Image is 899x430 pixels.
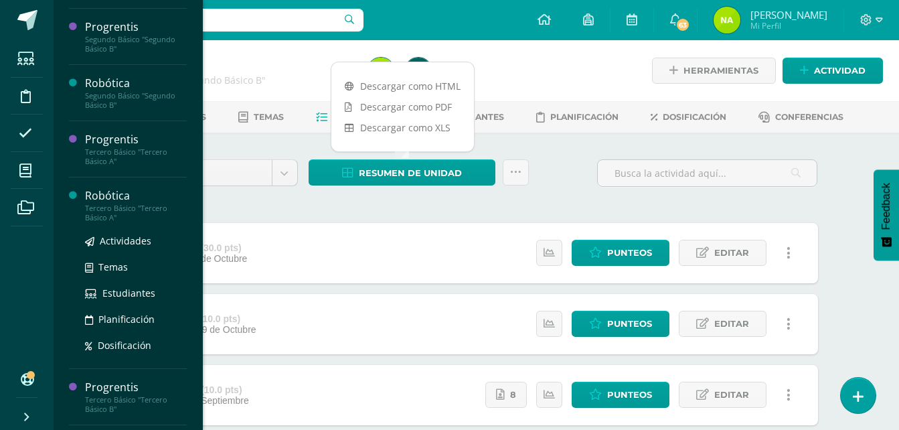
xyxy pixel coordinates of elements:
[238,106,284,128] a: Temas
[85,132,187,166] a: ProgrentisTercero Básico "Tercero Básico A"
[775,112,843,122] span: Conferencias
[651,106,726,128] a: Dosificación
[316,106,392,128] a: Actividades
[85,204,187,222] div: Tercero Básico "Tercero Básico A"
[102,287,155,299] span: Estudiantes
[598,160,817,186] input: Busca la actividad aquí...
[175,395,249,406] span: 24 de Septiembre
[683,58,758,83] span: Herramientas
[714,311,749,336] span: Editar
[100,234,151,247] span: Actividades
[714,7,740,33] img: e7204cb6e19894517303226b3150e977.png
[85,259,187,275] a: Temas
[309,159,495,186] a: Resumen de unidad
[331,96,474,117] a: Descargar como PDF
[85,395,187,414] div: Tercero Básico "Tercero Básico B"
[367,58,394,84] img: e7204cb6e19894517303226b3150e977.png
[146,160,262,186] span: Unidad 4
[85,188,187,204] div: Robótica
[85,188,187,222] a: RobóticaTercero Básico "Tercero Básico A"
[104,55,351,74] h1: Robótica
[880,183,892,230] span: Feedback
[62,9,363,31] input: Busca un usuario...
[572,240,669,266] a: Punteos
[714,240,749,265] span: Editar
[750,20,827,31] span: Mi Perfil
[607,311,652,336] span: Punteos
[814,58,866,83] span: Actividad
[652,58,776,84] a: Herramientas
[85,147,187,166] div: Tercero Básico "Tercero Básico A"
[536,106,619,128] a: Planificación
[550,112,619,122] span: Planificación
[188,253,248,264] span: 09 de Octubre
[85,91,187,110] div: Segundo Básico "Segundo Básico B"
[85,19,187,54] a: ProgrentisSegundo Básico "Segundo Básico B"
[85,380,187,395] div: Progrentis
[85,76,187,91] div: Robótica
[874,169,899,261] button: Feedback - Mostrar encuesta
[85,285,187,301] a: Estudiantes
[572,311,669,337] a: Punteos
[85,35,187,54] div: Segundo Básico "Segundo Básico B"
[572,382,669,408] a: Punteos
[359,161,462,186] span: Resumen de unidad
[199,313,240,324] strong: (10.0 pts)
[254,112,284,122] span: Temas
[85,132,187,147] div: Progrentis
[85,233,187,248] a: Actividades
[85,338,187,353] a: Dosificación
[197,324,256,335] span: 09 de Octubre
[607,382,652,407] span: Punteos
[783,58,883,84] a: Actividad
[405,58,432,84] img: e044b199acd34bf570a575bac584e1d1.png
[85,380,187,414] a: ProgrentisTercero Básico "Tercero Básico B"
[85,76,187,110] a: RobóticaSegundo Básico "Segundo Básico B"
[607,240,652,265] span: Punteos
[485,382,527,408] a: 8
[663,112,726,122] span: Dosificación
[758,106,843,128] a: Conferencias
[151,313,256,324] div: Actitudinal
[510,382,516,407] span: 8
[331,76,474,96] a: Descargar como HTML
[675,17,690,32] span: 63
[331,117,474,138] a: Descargar como XLS
[200,242,241,253] strong: (30.0 pts)
[750,8,827,21] span: [PERSON_NAME]
[98,261,128,273] span: Temas
[714,382,749,407] span: Editar
[104,74,351,86] div: Segundo Básico 'Segundo Básico B'
[98,339,151,352] span: Dosificación
[201,384,242,395] strong: (10.0 pts)
[98,313,155,326] span: Planificación
[85,311,187,327] a: Planificación
[85,19,187,35] div: Progrentis
[136,160,297,186] a: Unidad 4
